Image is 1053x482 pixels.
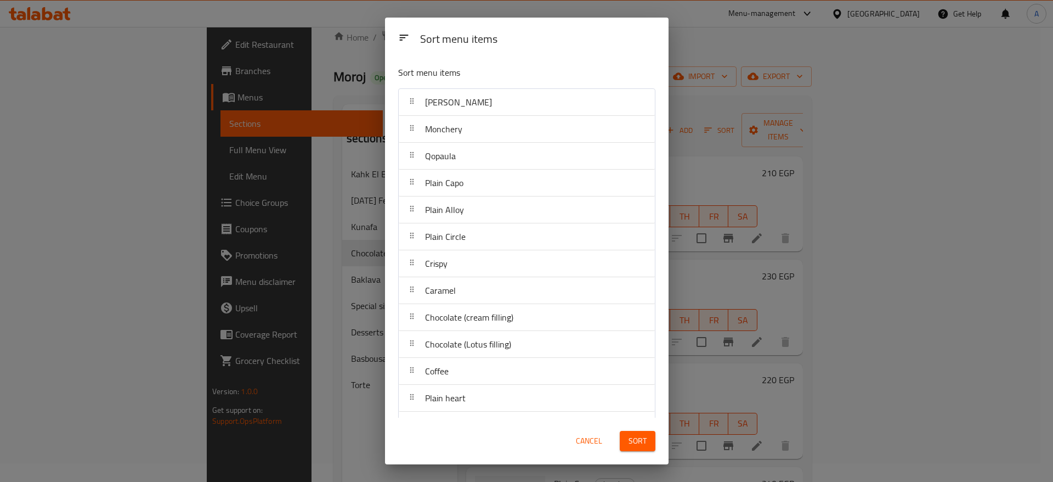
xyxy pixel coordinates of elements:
span: Chocolate (cream filling) [425,309,513,326]
div: Qopaula [399,143,655,170]
button: Sort [620,431,655,451]
div: Plain Circle [399,223,655,250]
div: Plain Alloy [399,197,655,223]
span: Plain heart [425,390,466,406]
div: Nuts heart [399,412,655,439]
div: Chocolate (cream filling) [399,304,655,331]
span: [PERSON_NAME] [425,94,492,110]
span: Qopaula [425,148,456,164]
div: Monchery [399,116,655,143]
div: Crispy [399,250,655,277]
div: [PERSON_NAME] [399,89,655,116]
button: Cancel [571,431,607,451]
span: Coffee [425,363,449,379]
span: Chocolate (Lotus filling) [425,336,511,352]
span: Plain Capo [425,175,463,191]
span: Plain Alloy [425,201,464,218]
span: Caramel [425,282,456,299]
span: Sort [629,434,647,448]
div: Coffee [399,358,655,385]
div: Caramel [399,277,655,304]
span: Nuts heart [425,417,466,433]
div: Sort menu items [416,27,660,52]
p: Sort menu items [398,66,602,80]
span: Plain Circle [425,228,466,245]
div: Plain heart [399,385,655,412]
div: Plain Capo [399,170,655,197]
span: Crispy [425,255,448,272]
span: Monchery [425,121,462,137]
div: Chocolate (Lotus filling) [399,331,655,358]
span: Cancel [576,434,602,448]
